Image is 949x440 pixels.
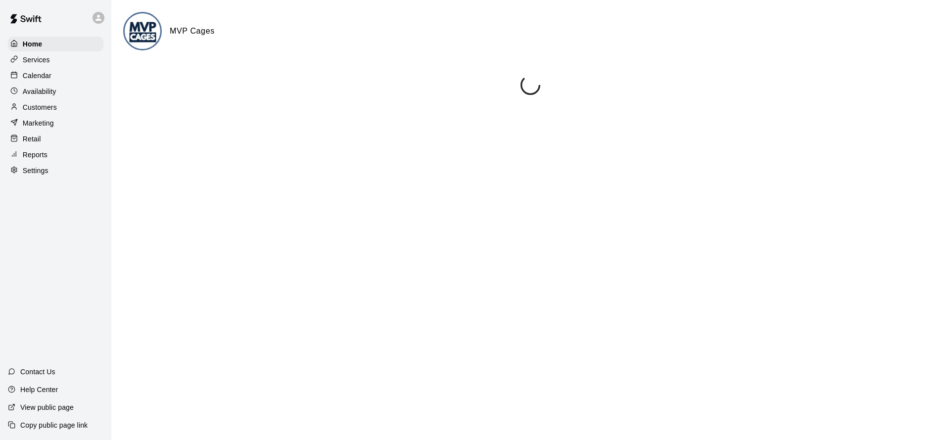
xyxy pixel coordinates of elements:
p: Customers [23,102,57,112]
a: Reports [8,147,103,162]
p: Availability [23,87,56,96]
a: Retail [8,132,103,146]
img: MVP Cages logo [125,13,162,50]
a: Settings [8,163,103,178]
p: Copy public page link [20,420,88,430]
p: Home [23,39,43,49]
a: Customers [8,100,103,115]
a: Marketing [8,116,103,131]
p: Settings [23,166,48,176]
p: Calendar [23,71,51,81]
p: Marketing [23,118,54,128]
p: Help Center [20,385,58,395]
p: View public page [20,402,74,412]
p: Reports [23,150,47,160]
a: Calendar [8,68,103,83]
p: Contact Us [20,367,55,377]
p: Services [23,55,50,65]
a: Availability [8,84,103,99]
p: Retail [23,134,41,144]
a: Services [8,52,103,67]
h6: MVP Cages [170,25,215,38]
a: Home [8,37,103,51]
